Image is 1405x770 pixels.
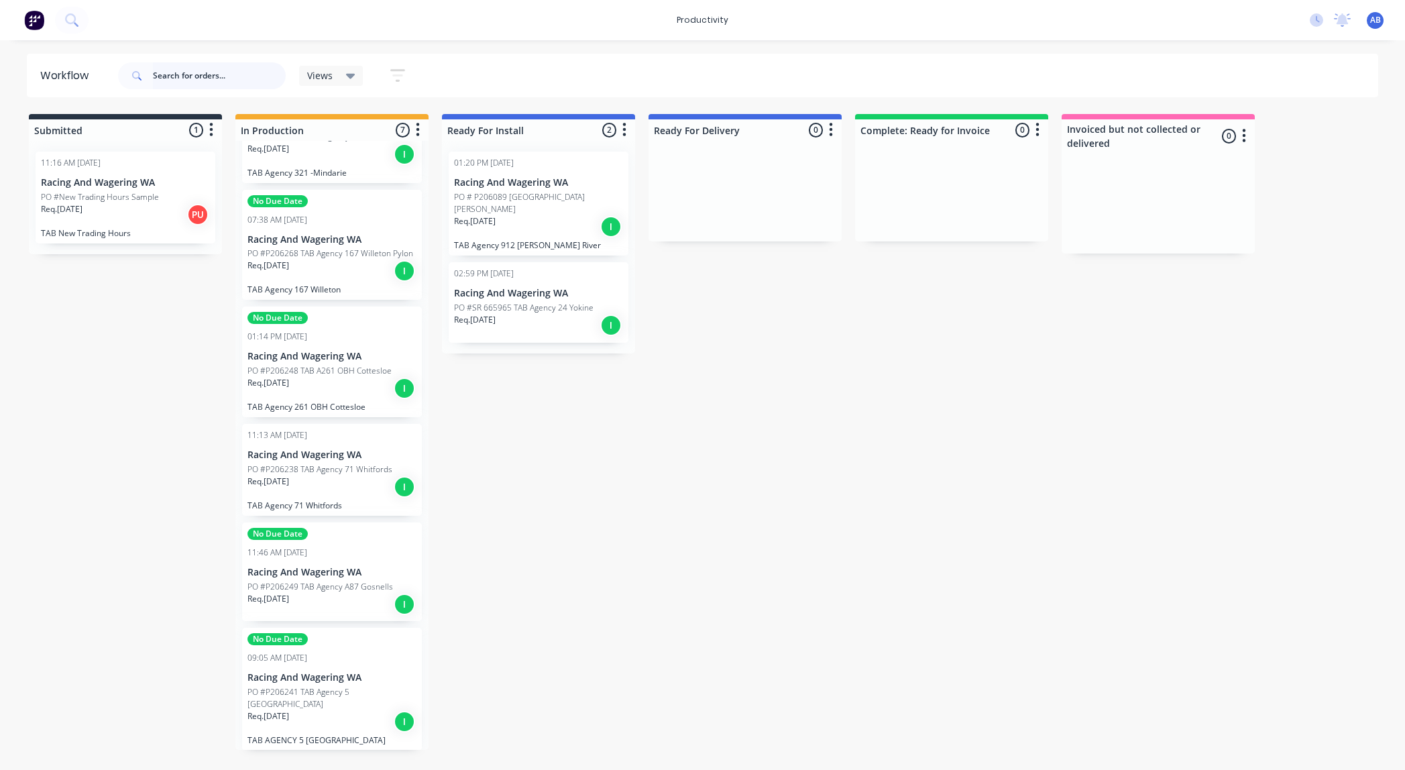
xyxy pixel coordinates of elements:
img: Factory [24,10,44,30]
div: 11:46 AM [DATE] [247,547,307,559]
p: TAB Agency 261 OBH Cottesloe [247,402,416,412]
div: I [394,260,415,282]
div: productivity [670,10,735,30]
div: 11:13 AM [DATE] [247,429,307,441]
span: AB [1370,14,1381,26]
p: PO #New Trading Hours Sample [41,191,159,203]
div: 02:59 PM [DATE]Racing And Wagering WAPO #SR 665965 TAB Agency 24 YokineReq.[DATE]I [449,262,628,343]
p: TAB Agency 321 -Mindarie [247,168,416,178]
div: No Due Date01:14 PM [DATE]Racing And Wagering WAPO #P206248 TAB A261 OBH CottesloeReq.[DATE]ITAB ... [242,307,422,417]
div: I [600,216,622,237]
p: Racing And Wagering WA [247,234,416,245]
p: Racing And Wagering WA [247,672,416,683]
p: Racing And Wagering WA [247,567,416,578]
div: 09:05 AM [DATE] [247,652,307,664]
div: No Due Date07:38 AM [DATE]Racing And Wagering WAPO #P206268 TAB Agency 167 Willeton PylonReq.[DAT... [242,190,422,300]
div: 11:13 AM [DATE]Racing And Wagering WAPO #P206238 TAB Agency 71 WhitfordsReq.[DATE]ITAB Agency 71 ... [242,424,422,516]
div: I [394,711,415,732]
p: PO #P206238 TAB Agency 71 Whitfords [247,463,392,476]
div: 07:38 AM [DATE] [247,214,307,226]
p: Racing And Wagering WA [247,351,416,362]
div: No Due Date [247,633,308,645]
p: Req. [DATE] [247,377,289,389]
p: PO #P206248 TAB A261 OBH Cottesloe [247,365,392,377]
p: PO #P206268 TAB Agency 167 Willeton Pylon [247,248,413,260]
p: Req. [DATE] [247,143,289,155]
p: TAB Agency 167 Willeton [247,284,416,294]
div: I [394,378,415,399]
p: Req. [DATE] [247,593,289,605]
p: PO #P206241 TAB Agency 5 [GEOGRAPHIC_DATA] [247,686,416,710]
p: TAB New Trading Hours [41,228,210,238]
p: Racing And Wagering WA [41,177,210,188]
div: I [600,315,622,336]
p: Req. [DATE] [454,215,496,227]
p: Req. [DATE] [247,260,289,272]
p: TAB Agency 912 [PERSON_NAME] River [454,240,623,250]
p: Racing And Wagering WA [247,449,416,461]
div: 11:16 AM [DATE]Racing And Wagering WAPO #New Trading Hours SampleReq.[DATE]PUTAB New Trading Hours [36,152,215,243]
span: Views [307,68,333,82]
p: Req. [DATE] [247,710,289,722]
p: TAB Agency 71 Whitfords [247,500,416,510]
div: No Due Date [247,195,308,207]
div: No Due Date [247,312,308,324]
p: Racing And Wagering WA [454,288,623,299]
p: Req. [DATE] [41,203,82,215]
p: Req. [DATE] [247,476,289,488]
div: 02:59 PM [DATE] [454,268,514,280]
div: I [394,594,415,615]
div: No Due Date09:05 AM [DATE]Racing And Wagering WAPO #P206241 TAB Agency 5 [GEOGRAPHIC_DATA]Req.[DA... [242,628,422,751]
div: No Due Date11:46 AM [DATE]Racing And Wagering WAPO #P206249 TAB Agency A87 GosnellsReq.[DATE]I [242,522,422,621]
p: TAB AGENCY 5 [GEOGRAPHIC_DATA] [247,735,416,745]
p: Req. [DATE] [454,314,496,326]
div: No Due Date [247,528,308,540]
div: Workflow [40,68,95,84]
p: Racing And Wagering WA [454,177,623,188]
div: 01:20 PM [DATE]Racing And Wagering WAPO # P206089 [GEOGRAPHIC_DATA][PERSON_NAME]Req.[DATE]ITAB Ag... [449,152,628,256]
p: PO # P206089 [GEOGRAPHIC_DATA][PERSON_NAME] [454,191,623,215]
p: PO #SR 665965 TAB Agency 24 Yokine [454,302,594,314]
div: I [394,144,415,165]
div: I [394,476,415,498]
div: PU [187,204,209,225]
div: 01:14 PM [DATE] [247,331,307,343]
p: PO #P206249 TAB Agency A87 Gosnells [247,581,393,593]
div: 01:20 PM [DATE] [454,157,514,169]
div: 11:16 AM [DATE] [41,157,101,169]
input: Search for orders... [153,62,286,89]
